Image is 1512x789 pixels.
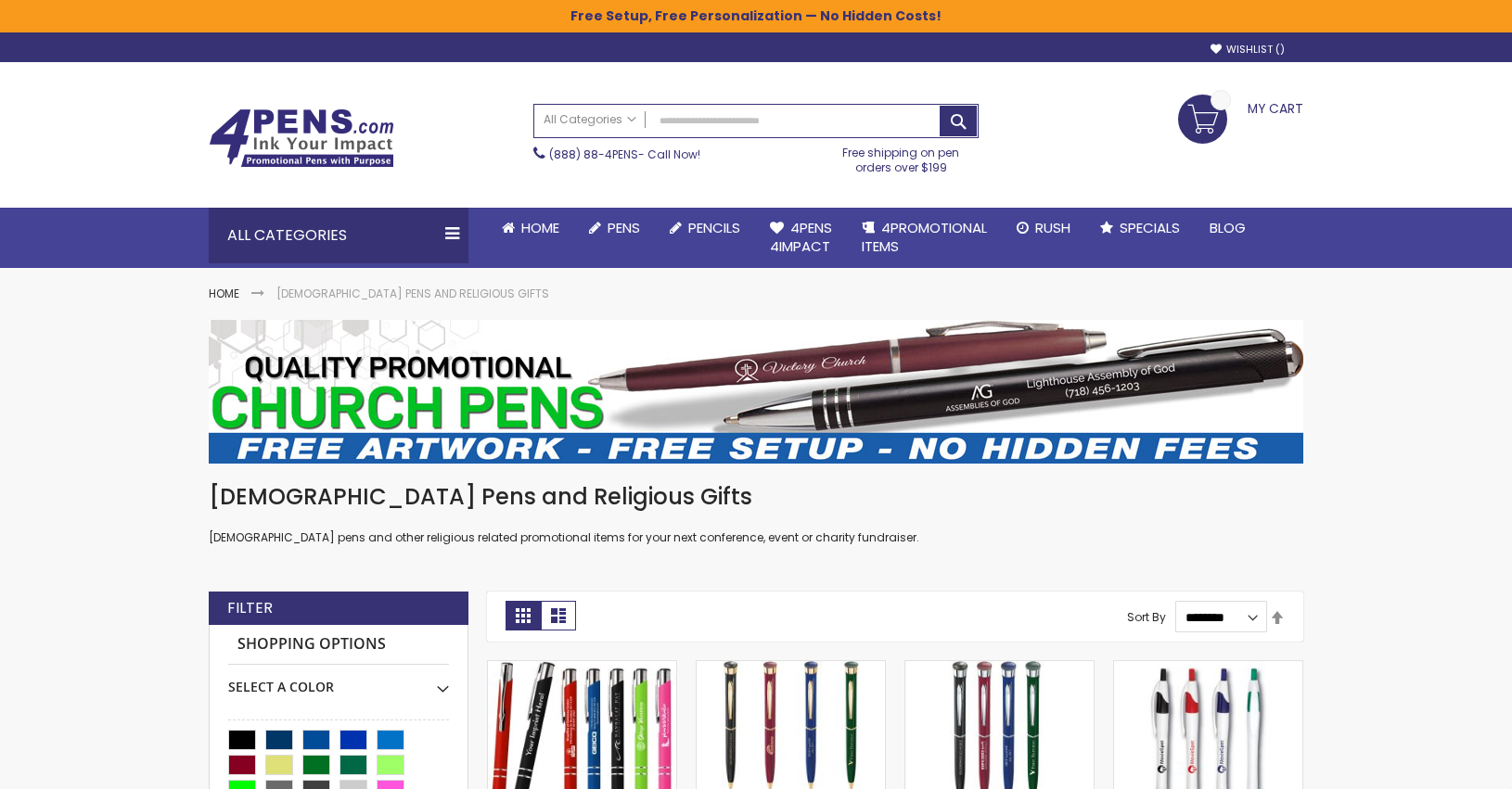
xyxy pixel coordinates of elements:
span: Blog [1210,218,1246,237]
a: Paramount Custom Metal Stylus® Pens -Special Offer [488,660,676,676]
strong: Grid [506,601,541,630]
a: Home [487,208,574,248]
span: Home [521,218,559,237]
a: (888) 88-4PENS [549,146,638,162]
span: - Call Now! [549,146,700,162]
a: Pens [574,208,655,248]
span: Rush [1035,218,1070,237]
strong: [DEMOGRAPHIC_DATA] Pens and Religious Gifts [276,286,549,301]
div: Select A Color [228,665,449,696]
span: 4Pens 4impact [770,218,832,256]
span: All Categories [544,112,636,127]
span: 4PROMOTIONAL ITEMS [862,218,987,256]
a: Specials [1085,208,1195,248]
a: Gripped Slimster Pen [1114,660,1302,676]
a: Rush [1002,208,1085,248]
a: 4Pens4impact [755,208,847,268]
h1: [DEMOGRAPHIC_DATA] Pens and Religious Gifts [209,482,1303,512]
strong: Shopping Options [228,625,449,665]
a: 4PROMOTIONALITEMS [847,208,1002,268]
a: All Categories [534,105,646,135]
div: Free shipping on pen orders over $199 [824,138,980,175]
img: Church Pens and Religious Gifts [209,320,1303,464]
a: Aura Collection - Garland® USA Made Hefty High Gloss Chrome Accents Pearlescent Dome Ballpoint Me... [905,660,1094,676]
img: 4Pens Custom Pens and Promotional Products [209,108,394,168]
a: Pencils [655,208,755,248]
div: [DEMOGRAPHIC_DATA] pens and other religious related promotional items for your next conference, e... [209,482,1303,546]
label: Sort By [1127,609,1166,625]
a: Aura Collection - Garland® USA Made Hefty High Gloss Gold Accents Pearlescent Dome Ballpoint Meta... [697,660,885,676]
span: Pens [608,218,640,237]
a: Wishlist [1211,43,1285,57]
div: All Categories [209,208,468,263]
a: Home [209,286,239,301]
span: Pencils [688,218,740,237]
span: Specials [1120,218,1180,237]
a: Blog [1195,208,1261,248]
strong: Filter [227,598,273,618]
